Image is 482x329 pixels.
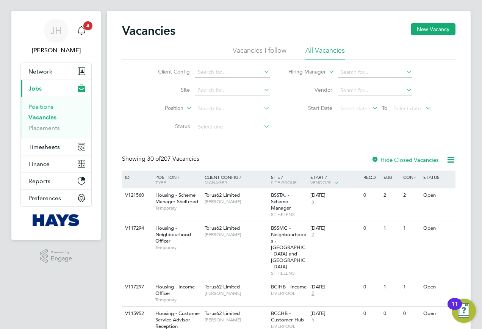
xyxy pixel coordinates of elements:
[51,249,72,255] span: Powered by
[28,68,52,75] span: Network
[123,221,150,235] div: V117294
[155,244,201,251] span: Temporary
[205,232,267,238] span: [PERSON_NAME]
[380,103,390,113] span: To
[205,199,267,205] span: [PERSON_NAME]
[205,310,240,316] span: Torus62 Limited
[289,105,332,111] label: Start Date
[382,280,401,294] div: 1
[371,156,439,163] label: Hide Closed Vacancies
[310,232,315,238] span: 2
[21,190,91,206] button: Preferences
[382,221,401,235] div: 1
[28,194,61,202] span: Preferences
[271,225,307,269] span: BSSMG - Neighbourhoods - [GEOGRAPHIC_DATA] and [GEOGRAPHIC_DATA]
[28,160,50,168] span: Finance
[195,122,270,132] input: Select one
[155,192,198,205] span: Housing - Scheme Manager Sheltered
[195,85,270,96] input: Search for...
[421,280,454,294] div: Open
[271,310,304,323] span: BCCHB - Customer Hub
[310,310,360,317] div: [DATE]
[361,188,381,202] div: 0
[401,188,421,202] div: 2
[382,171,401,183] div: Sub
[308,171,361,190] div: Start /
[205,284,240,290] span: Torus62 Limited
[20,19,92,55] a: JH[PERSON_NAME]
[401,221,421,235] div: 1
[205,290,267,296] span: [PERSON_NAME]
[411,23,455,35] button: New Vacancy
[310,225,360,232] div: [DATE]
[140,105,183,112] label: Position
[203,171,269,189] div: Client Config /
[233,46,286,60] li: Vacancies I follow
[83,21,92,30] span: 4
[28,124,60,132] a: Placements
[51,255,72,262] span: Engage
[155,297,201,303] span: Temporary
[271,290,307,296] span: LIVERPOOL
[21,97,91,138] div: Jobs
[123,188,150,202] div: V121560
[155,225,191,244] span: Housing - Neighbourhood Officer
[269,171,309,189] div: Site /
[21,155,91,172] button: Finance
[271,284,307,290] span: BCIHB - Income
[21,63,91,80] button: Network
[289,86,332,93] label: Vendor
[146,68,190,75] label: Client Config
[205,225,240,231] span: Torus62 Limited
[21,138,91,155] button: Timesheets
[310,192,360,199] div: [DATE]
[451,304,458,314] div: 11
[340,105,368,112] span: Select date
[394,105,421,112] span: Select date
[155,205,201,211] span: Temporary
[122,155,201,163] div: Showing
[361,307,381,321] div: 0
[271,179,297,185] span: Site Group
[155,179,166,185] span: Type
[147,155,199,163] span: 207 Vacancies
[305,46,345,60] li: All Vacancies
[310,317,315,323] span: 5
[74,19,89,43] a: 4
[271,211,307,218] span: ST HELENS
[310,199,315,205] span: 5
[421,171,454,183] div: Status
[21,80,91,97] button: Jobs
[361,280,381,294] div: 0
[123,280,150,294] div: V117297
[401,280,421,294] div: 1
[122,23,175,38] h2: Vacancies
[361,221,381,235] div: 0
[401,307,421,321] div: 0
[146,86,190,93] label: Site
[147,155,161,163] span: 30 of
[28,114,56,121] a: Vacancies
[382,307,401,321] div: 0
[282,68,326,76] label: Hiring Manager
[310,179,332,185] span: Vendors
[338,85,412,96] input: Search for...
[271,192,291,211] span: BSSTA. - Scheme Manager
[28,85,42,92] span: Jobs
[20,214,92,226] a: Go to home page
[338,67,412,78] input: Search for...
[271,270,307,276] span: ST HELENS
[421,307,454,321] div: Open
[361,171,381,183] div: Reqd
[11,11,101,240] nav: Main navigation
[33,214,80,226] img: hays-logo-retina.png
[28,177,50,185] span: Reports
[421,188,454,202] div: Open
[195,67,270,78] input: Search for...
[310,284,360,290] div: [DATE]
[421,221,454,235] div: Open
[123,307,150,321] div: V115952
[28,103,53,110] a: Positions
[205,192,240,198] span: Torus62 Limited
[205,179,227,185] span: Manager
